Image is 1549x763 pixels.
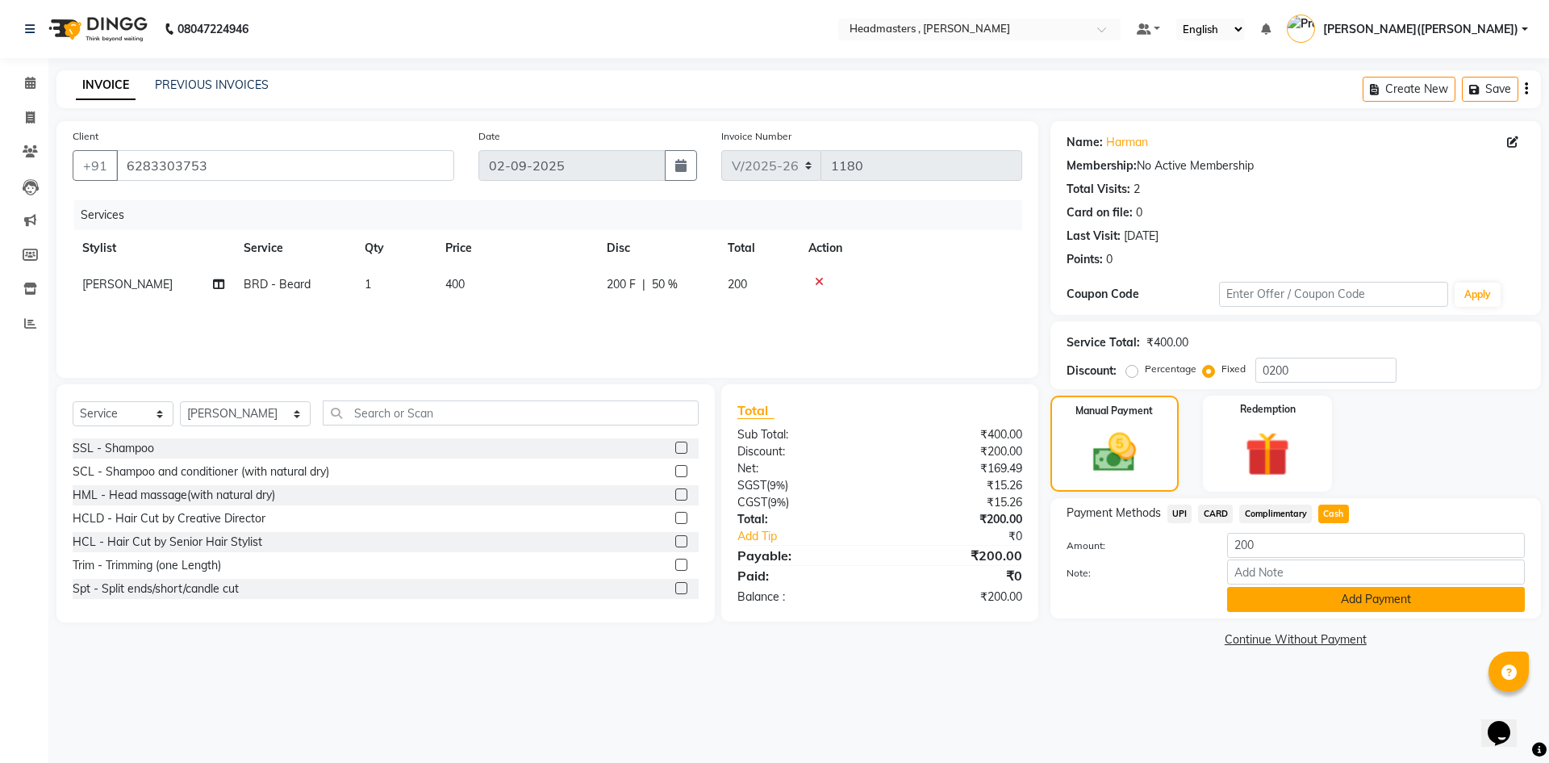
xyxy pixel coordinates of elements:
[652,276,678,293] span: 50 %
[725,443,879,460] div: Discount:
[73,463,329,480] div: SCL - Shampoo and conditioner (with natural dry)
[1136,204,1142,221] div: 0
[436,230,597,266] th: Price
[1075,404,1153,418] label: Manual Payment
[879,477,1033,494] div: ₹15.26
[1287,15,1315,43] img: Pramod gupta(shaurya)
[76,71,136,100] a: INVOICE
[1239,505,1312,523] span: Complimentary
[725,528,905,545] a: Add Tip
[244,277,311,291] span: BRD - Beard
[642,276,645,293] span: |
[73,440,154,457] div: SSL - Shampoo
[879,443,1033,460] div: ₹200.00
[1067,334,1140,351] div: Service Total:
[73,487,275,504] div: HML - Head massage(with natural dry)
[73,150,118,181] button: +91
[1134,181,1140,198] div: 2
[725,426,879,443] div: Sub Total:
[1079,428,1150,477] img: _cash.svg
[770,496,786,509] span: 9%
[73,129,98,144] label: Client
[725,566,879,585] div: Paid:
[1106,134,1148,151] a: Harman
[799,230,1022,266] th: Action
[1227,533,1525,558] input: Amount
[1231,426,1304,482] img: _gift.svg
[74,200,1034,230] div: Services
[725,511,879,528] div: Total:
[1227,587,1525,612] button: Add Payment
[1219,282,1448,307] input: Enter Offer / Coupon Code
[1067,157,1137,174] div: Membership:
[1106,251,1113,268] div: 0
[445,277,465,291] span: 400
[1067,204,1133,221] div: Card on file:
[1221,362,1246,376] label: Fixed
[1318,505,1349,523] span: Cash
[41,6,152,52] img: logo
[1145,362,1196,376] label: Percentage
[879,460,1033,477] div: ₹169.49
[607,276,636,293] span: 200 F
[1240,402,1296,417] label: Redemption
[1363,77,1455,102] button: Create New
[1455,283,1501,307] button: Apply
[73,534,262,551] div: HCL - Hair Cut by Senior Hair Stylist
[1054,631,1538,648] a: Continue Without Payment
[1067,134,1103,151] div: Name:
[1067,286,1219,303] div: Coupon Code
[1067,181,1130,198] div: Total Visits:
[737,478,766,493] span: SGST
[365,277,371,291] span: 1
[725,477,879,494] div: ( )
[73,230,234,266] th: Stylist
[905,528,1033,545] div: ₹0
[1146,334,1188,351] div: ₹400.00
[1054,566,1215,581] label: Note:
[155,78,269,92] a: PREVIOUS INVOICES
[73,557,221,574] div: Trim - Trimming (one Length)
[355,230,436,266] th: Qty
[879,511,1033,528] div: ₹200.00
[1481,698,1533,747] iframe: chat widget
[1167,505,1192,523] span: UPI
[879,566,1033,585] div: ₹0
[879,546,1033,565] div: ₹200.00
[73,510,265,527] div: HCLD - Hair Cut by Creative Director
[879,494,1033,511] div: ₹15.26
[73,581,239,597] div: Spt - Split ends/short/candle cut
[879,589,1033,606] div: ₹200.00
[1067,505,1161,522] span: Payment Methods
[725,460,879,477] div: Net:
[1124,228,1159,245] div: [DATE]
[1067,228,1121,245] div: Last Visit:
[323,400,699,426] input: Search or Scan
[1067,157,1525,174] div: No Active Membership
[879,426,1033,443] div: ₹400.00
[1198,505,1233,523] span: CARD
[725,589,879,606] div: Balance :
[737,495,767,509] span: CGST
[1227,560,1525,585] input: Add Note
[1067,251,1103,268] div: Points:
[177,6,248,52] b: 08047224946
[725,494,879,511] div: ( )
[1054,539,1215,553] label: Amount:
[725,546,879,565] div: Payable:
[718,230,799,266] th: Total
[728,277,747,291] span: 200
[116,150,454,181] input: Search by Name/Mobile/Email/Code
[1067,363,1117,379] div: Discount:
[1323,21,1518,38] span: [PERSON_NAME]([PERSON_NAME])
[234,230,355,266] th: Service
[770,479,785,492] span: 9%
[597,230,718,266] th: Disc
[737,402,774,419] span: Total
[1462,77,1518,102] button: Save
[82,277,173,291] span: [PERSON_NAME]
[478,129,500,144] label: Date
[721,129,791,144] label: Invoice Number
